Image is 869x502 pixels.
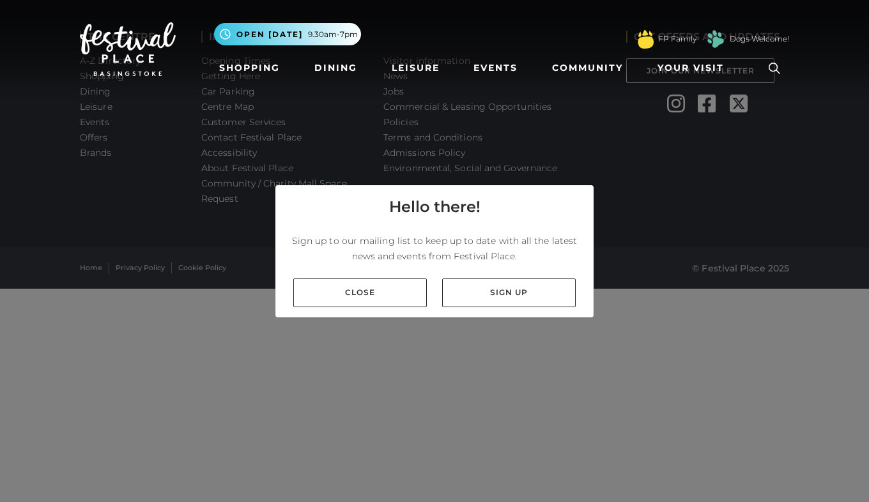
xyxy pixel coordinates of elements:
[658,61,724,75] span: Your Visit
[80,22,176,76] img: Festival Place Logo
[468,56,523,80] a: Events
[730,33,789,45] a: Dogs Welcome!
[236,29,303,40] span: Open [DATE]
[293,278,427,307] a: Close
[652,56,735,80] a: Your Visit
[214,23,361,45] button: Open [DATE] 9.30am-7pm
[308,29,358,40] span: 9.30am-7pm
[309,56,362,80] a: Dining
[547,56,628,80] a: Community
[442,278,576,307] a: Sign up
[387,56,445,80] a: Leisure
[658,33,696,45] a: FP Family
[286,233,583,264] p: Sign up to our mailing list to keep up to date with all the latest news and events from Festival ...
[389,195,481,218] h4: Hello there!
[214,56,285,80] a: Shopping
